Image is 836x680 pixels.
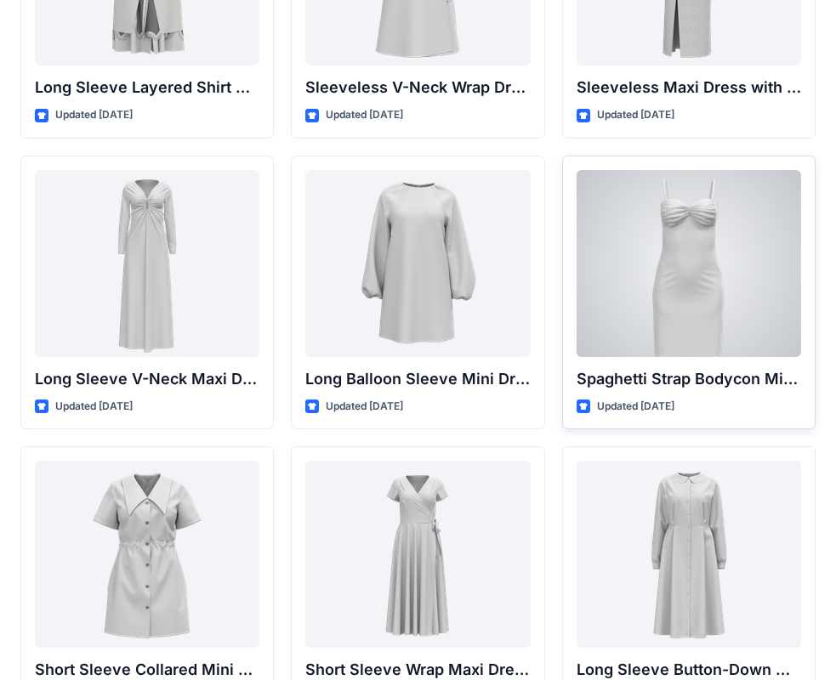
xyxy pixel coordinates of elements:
p: Sleeveless V-Neck Wrap Dress [305,76,530,99]
p: Long Balloon Sleeve Mini Dress [305,367,530,391]
a: Long Sleeve V-Neck Maxi Dress with Twisted Detail [35,170,259,357]
p: Spaghetti Strap Bodycon Mini Dress with Bust Detail [577,367,801,391]
a: Long Sleeve Button-Down Midi Dress [577,461,801,648]
a: Short Sleeve Collared Mini Dress with Drawstring Waist [35,461,259,648]
a: Short Sleeve Wrap Maxi Dress [305,461,530,648]
p: Long Sleeve V-Neck Maxi Dress with Twisted Detail [35,367,259,391]
p: Updated [DATE] [55,106,133,124]
a: Spaghetti Strap Bodycon Mini Dress with Bust Detail [577,170,801,357]
p: Updated [DATE] [55,398,133,416]
p: Updated [DATE] [326,398,403,416]
p: Long Sleeve Layered Shirt Dress with Drawstring Waist [35,76,259,99]
p: Updated [DATE] [597,398,674,416]
a: Long Balloon Sleeve Mini Dress [305,170,530,357]
p: Sleeveless Maxi Dress with Twist Detail and Slit [577,76,801,99]
p: Updated [DATE] [597,106,674,124]
p: Updated [DATE] [326,106,403,124]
